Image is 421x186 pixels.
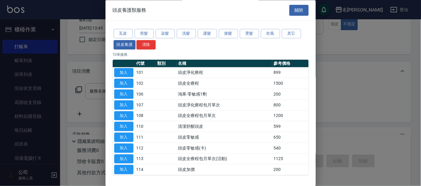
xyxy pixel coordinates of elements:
[177,143,272,154] td: 頭皮零敏感(卡)
[135,100,156,111] td: 107
[282,29,301,39] button: 其它
[114,100,133,110] button: 加入
[135,78,156,89] td: 102
[272,143,309,154] td: 540
[261,29,280,39] button: 吹風
[177,121,272,132] td: 清潔舒醒頭皮
[272,89,309,100] td: 200
[289,5,309,16] button: 關閉
[136,40,156,49] button: 清除
[135,111,156,121] td: 108
[177,100,272,111] td: 頭皮淨化療程包月單次
[177,164,272,175] td: 頭皮加價
[177,132,272,143] td: 頭皮零敏感
[135,89,156,100] td: 106
[198,29,217,39] button: 護髮
[135,60,156,68] th: 代號
[177,60,272,68] th: 名稱
[156,60,177,68] th: 類別
[114,133,133,142] button: 加入
[114,111,133,121] button: 加入
[113,7,146,13] span: 頭皮養護類服務
[272,60,309,68] th: 參考價格
[135,143,156,154] td: 112
[114,90,133,99] button: 加入
[135,68,156,78] td: 101
[135,121,156,132] td: 110
[177,111,272,121] td: 頭皮全療程包月單次
[272,78,309,89] td: 1500
[114,154,133,164] button: 加入
[177,154,272,165] td: 頭皮全療程包月單次(活動)
[113,52,309,57] p: 10 筆服務
[156,29,175,39] button: 染髮
[135,164,156,175] td: 114
[272,111,309,121] td: 1200
[272,68,309,78] td: 899
[177,78,272,89] td: 頭皮全療程
[272,100,309,111] td: 800
[177,68,272,78] td: 頭皮淨化療程
[272,121,309,132] td: 599
[177,29,196,39] button: 洗髮
[272,132,309,143] td: 650
[114,165,133,175] button: 加入
[114,143,133,153] button: 加入
[177,89,272,100] td: 鴻果-零敏感1劑
[114,29,133,39] button: 瓦皮
[114,40,136,49] button: 頭皮養護
[272,154,309,165] td: 1125
[135,132,156,143] td: 111
[114,79,133,88] button: 加入
[114,68,133,77] button: 加入
[272,164,309,175] td: 200
[135,154,156,165] td: 113
[219,29,238,39] button: 接髮
[240,29,259,39] button: 燙髮
[114,122,133,131] button: 加入
[135,29,154,39] button: 剪髮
